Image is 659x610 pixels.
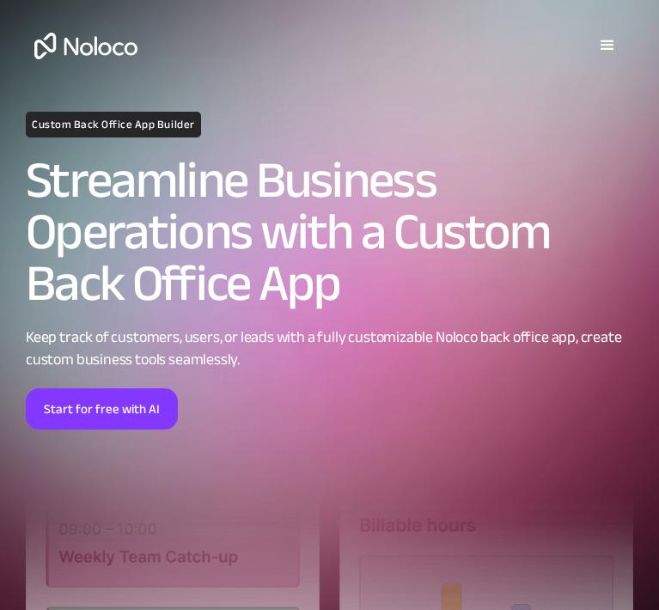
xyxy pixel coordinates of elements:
[582,20,633,71] div: menu
[26,33,137,59] a: home
[26,388,178,430] a: Start for free with AI
[26,112,201,137] h1: Custom Back Office App Builder
[26,326,633,371] div: Keep track of customers, users, or leads with a fully customizable Noloco back office app, create...
[26,155,633,309] h2: Streamline Business Operations with a Custom Back Office App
